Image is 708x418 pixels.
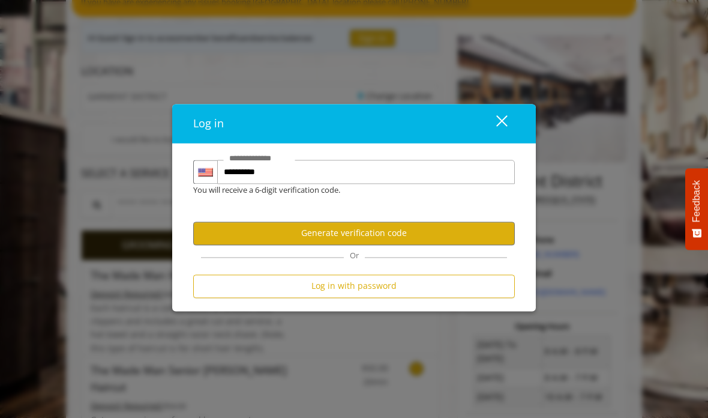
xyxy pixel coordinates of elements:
[193,274,515,298] button: Log in with password
[193,116,224,130] span: Log in
[482,115,506,133] div: close dialog
[344,250,365,261] span: Or
[474,111,515,136] button: close dialog
[184,184,506,196] div: You will receive a 6-digit verification code.
[691,180,702,222] span: Feedback
[685,168,708,250] button: Feedback - Show survey
[193,222,515,245] button: Generate verification code
[193,160,217,184] div: Country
